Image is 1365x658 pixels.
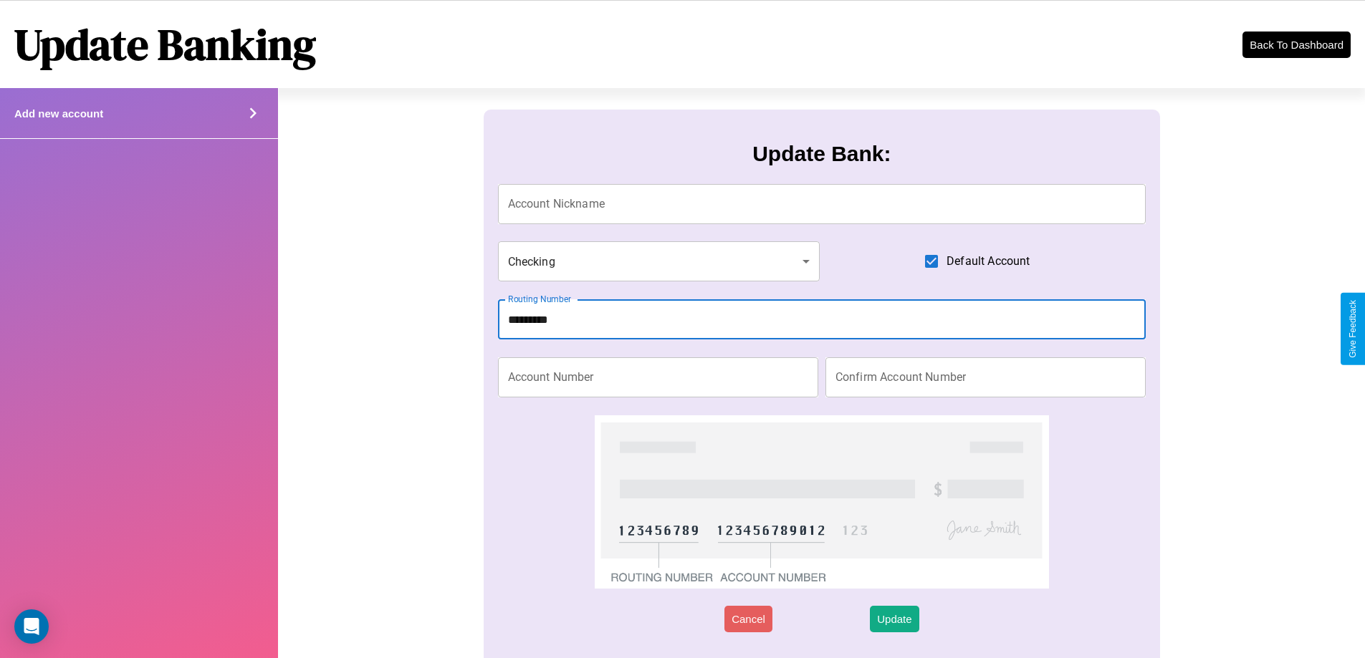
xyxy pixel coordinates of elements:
[724,606,772,632] button: Cancel
[947,253,1030,270] span: Default Account
[870,606,919,632] button: Update
[14,107,103,120] h4: Add new account
[498,241,820,281] div: Checking
[595,415,1048,589] img: check
[1242,32,1351,58] button: Back To Dashboard
[14,15,316,74] h1: Update Banking
[14,609,49,644] div: Open Intercom Messenger
[1348,300,1358,358] div: Give Feedback
[508,293,571,305] label: Routing Number
[752,142,891,166] h3: Update Bank:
